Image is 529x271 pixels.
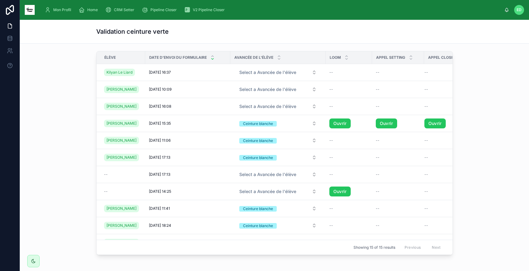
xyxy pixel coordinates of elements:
span: -- [329,206,333,211]
span: Select a Avancée de l'élève [239,188,296,195]
span: Appel Setting [376,55,405,60]
a: Home [77,4,102,15]
span: Select a Avancée de l'élève [239,86,296,92]
a: Pipeline Closer [140,4,181,15]
a: CRM Setter [103,4,139,15]
div: scrollable content [40,3,504,17]
span: Mon Profil [53,7,71,12]
span: -- [376,172,379,177]
span: -- [329,70,333,75]
span: -- [424,206,428,211]
button: Select Button [234,135,322,146]
button: Select Button [234,152,322,163]
span: -- [424,189,428,194]
div: Ceinture blanche [243,206,273,212]
span: [DATE] 15:35 [149,121,171,126]
a: Ouvrir [329,118,351,128]
span: V2 Pipeline Closer [193,7,225,12]
span: -- [376,189,379,194]
span: [DATE] 14:25 [149,189,171,194]
span: ED [517,7,522,12]
span: Loom [330,55,341,60]
span: -- [329,138,333,143]
a: Ouvrir [424,118,446,128]
div: Ceinture blanche [243,138,273,144]
span: [PERSON_NAME] [106,138,137,143]
span: Pipeline Closer [150,7,177,12]
span: -- [376,104,379,109]
button: Select Button [234,203,322,214]
span: -- [329,104,333,109]
span: -- [424,223,428,228]
span: -- [376,155,379,160]
span: -- [376,70,379,75]
button: Select Button [234,186,322,197]
a: [PERSON_NAME] [104,120,139,127]
span: [PERSON_NAME] [106,206,137,211]
span: Élève [104,55,116,60]
span: Home [87,7,98,12]
span: -- [329,87,333,92]
span: [DATE] 10:09 [149,87,171,92]
span: [PERSON_NAME] [106,223,137,228]
span: [PERSON_NAME] [106,155,137,160]
span: -- [424,172,428,177]
span: Select a Avancée de l'élève [239,69,296,75]
a: [PERSON_NAME] [104,103,139,110]
span: [DATE] 17:13 [149,155,170,160]
span: Select a Avancée de l'élève [239,171,296,178]
span: Kilyan Le Liard [106,70,132,75]
span: -- [329,172,333,177]
span: [DATE] 11:41 [149,206,170,211]
button: Select Button [234,237,322,248]
span: -- [376,138,379,143]
button: Select Button [234,101,322,112]
a: Ouvrir [329,187,351,196]
img: App logo [25,5,35,15]
button: Select Button [234,118,322,129]
span: -- [104,189,108,194]
a: Mon Profil [43,4,76,15]
a: [PERSON_NAME] [104,205,139,212]
span: -- [376,87,379,92]
span: -- [376,206,379,211]
span: -- [424,70,428,75]
span: -- [329,155,333,160]
span: -- [424,87,428,92]
a: Kilyan Le Liard [104,69,135,76]
span: Appel closing [428,55,458,60]
h1: Validation ceinture verte [96,27,169,36]
span: -- [376,223,379,228]
a: [PERSON_NAME] [104,239,139,246]
span: Avancée de l'élève [234,55,273,60]
span: Select a Avancée de l'élève [239,103,296,110]
span: [PERSON_NAME] [106,87,137,92]
span: -- [424,155,428,160]
div: Ceinture blanche [243,223,273,229]
div: Ceinture blanche [243,121,273,127]
span: -- [424,104,428,109]
span: Date d'envoi du formulaire [149,55,207,60]
a: [PERSON_NAME] [104,222,139,229]
a: [PERSON_NAME] [104,154,139,161]
span: -- [329,223,333,228]
div: Ceinture blanche [243,155,273,161]
span: [PERSON_NAME] [106,104,137,109]
span: -- [424,138,428,143]
span: [PERSON_NAME] [106,121,137,126]
a: [PERSON_NAME] [104,86,139,93]
span: Showing 15 of 15 results [353,245,395,250]
span: [DATE] 17:13 [149,172,170,177]
a: [PERSON_NAME] [104,137,139,144]
button: Select Button [234,169,322,180]
span: CRM Setter [114,7,134,12]
button: Select Button [234,84,322,95]
button: Select Button [234,220,322,231]
span: [DATE] 18:24 [149,223,171,228]
button: Select Button [234,67,322,78]
a: V2 Pipeline Closer [182,4,229,15]
a: Ouvrir [376,118,397,128]
span: [DATE] 16:08 [149,104,171,109]
span: -- [104,172,108,177]
span: [DATE] 16:37 [149,70,171,75]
